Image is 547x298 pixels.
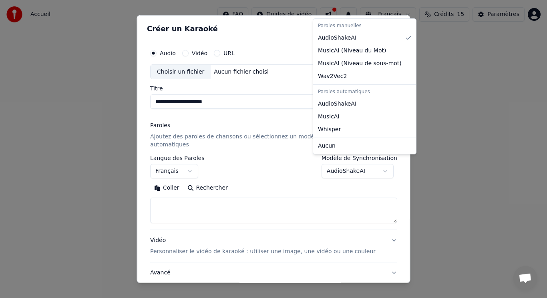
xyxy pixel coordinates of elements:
span: MusicAI ( Niveau du Mot ) [318,47,386,55]
div: Paroles manuelles [315,20,414,32]
div: Paroles automatiques [315,86,414,98]
span: AudioShakeAI [318,34,356,42]
span: AudioShakeAI [318,100,356,108]
span: Whisper [318,126,341,134]
span: MusicAI [318,113,340,121]
span: MusicAI ( Niveau de sous-mot ) [318,60,402,68]
span: Wav2Vec2 [318,72,347,80]
span: Aucun [318,142,336,150]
